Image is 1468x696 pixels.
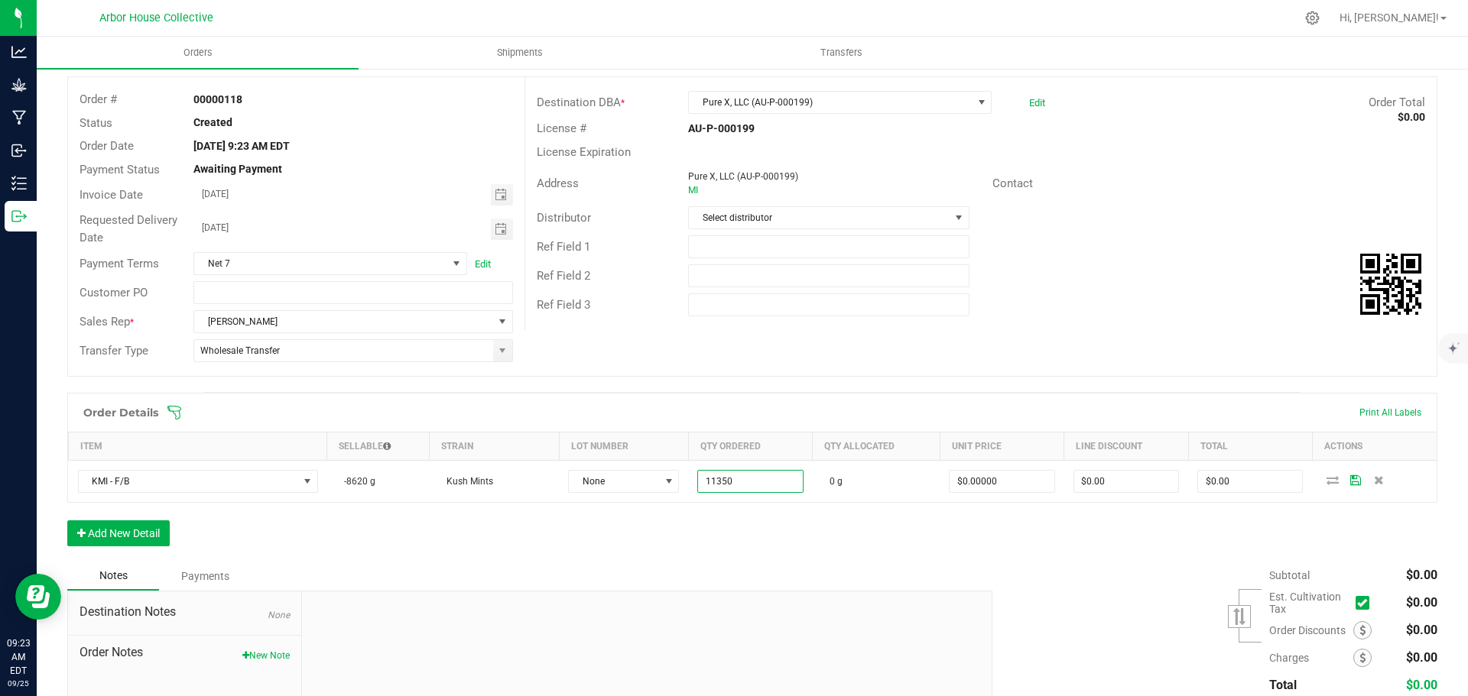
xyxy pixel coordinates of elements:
[698,471,802,492] input: 0
[194,253,447,274] span: Net 7
[1360,254,1421,315] img: Scan me!
[992,176,1033,190] span: Contact
[688,185,698,196] span: MI
[800,46,883,60] span: Transfers
[80,92,117,106] span: Order #
[67,562,159,591] div: Notes
[1406,568,1437,582] span: $0.00
[491,184,513,206] span: Toggle calendar
[1269,591,1349,615] span: Est. Cultivation Tax
[1303,11,1322,25] div: Manage settings
[537,298,590,312] span: Ref Field 3
[537,121,586,135] span: License #
[491,219,513,240] span: Toggle calendar
[159,562,251,590] div: Payments
[1188,432,1312,461] th: Total
[11,110,27,125] inline-svg: Manufacturing
[80,188,143,202] span: Invoice Date
[1369,95,1425,109] span: Order Total
[1029,97,1045,108] a: Edit
[439,476,493,487] span: Kush Mints
[11,44,27,60] inline-svg: Analytics
[1064,432,1188,461] th: Line Discount
[537,95,621,109] span: Destination DBA
[680,37,1002,69] a: Transfers
[336,476,375,487] span: -8620 g
[1406,678,1437,692] span: $0.00
[688,122,755,134] strong: AU-P-000199
[79,471,298,492] span: KMI - F/B
[194,311,492,332] span: [PERSON_NAME]
[475,258,491,270] a: Edit
[1074,471,1178,492] input: 0
[430,432,559,461] th: Strain
[1406,595,1437,610] span: $0.00
[80,213,177,244] span: Requested Delivery Date
[163,46,233,60] span: Orders
[80,286,148,299] span: Customer PO
[193,93,242,105] strong: 00000118
[80,603,290,621] span: Destination Notes
[537,211,591,225] span: Distributor
[950,471,1054,492] input: 0
[193,163,282,175] strong: Awaiting Payment
[559,432,688,461] th: Lot Number
[1344,475,1367,484] span: Save Order Detail
[80,139,134,153] span: Order Date
[1367,475,1390,484] span: Delete Order Detail
[1406,650,1437,665] span: $0.00
[193,116,232,128] strong: Created
[537,145,631,159] span: License Expiration
[69,432,327,461] th: Item
[537,176,579,190] span: Address
[1269,678,1297,692] span: Total
[537,269,590,283] span: Ref Field 2
[80,315,130,329] span: Sales Rep
[1198,471,1302,492] input: 0
[1269,569,1310,581] span: Subtotal
[1398,111,1425,123] strong: $0.00
[99,11,213,24] span: Arbor House Collective
[688,432,812,461] th: Qty Ordered
[11,209,27,224] inline-svg: Outbound
[327,432,430,461] th: Sellable
[37,37,359,69] a: Orders
[80,163,160,176] span: Payment Status
[476,46,563,60] span: Shipments
[359,37,680,69] a: Shipments
[268,610,290,620] span: None
[1312,432,1437,461] th: Actions
[1406,623,1437,637] span: $0.00
[83,406,158,419] h1: Order Details
[193,140,290,152] strong: [DATE] 9:23 AM EDT
[1269,652,1353,664] span: Charges
[1340,11,1439,24] span: Hi, [PERSON_NAME]!
[11,176,27,191] inline-svg: Inventory
[80,116,112,130] span: Status
[569,471,659,492] span: None
[688,171,798,182] span: Pure X, LLC (AU-P-000199)
[11,77,27,92] inline-svg: Grow
[822,476,843,487] span: 0 g
[7,678,30,689] p: 09/25
[15,574,61,620] iframe: Resource center
[537,240,590,254] span: Ref Field 1
[7,636,30,678] p: 09:23 AM EDT
[67,520,170,546] button: Add New Detail
[813,432,940,461] th: Qty Allocated
[80,344,148,358] span: Transfer Type
[1356,593,1376,613] span: Calculate cultivation tax
[80,643,290,662] span: Order Notes
[689,92,972,113] span: Pure X, LLC (AU-P-000199)
[689,207,949,228] span: Select distributor
[1360,254,1421,315] qrcode: 00000118
[80,257,159,270] span: Payment Terms
[940,432,1064,461] th: Unit Price
[1269,624,1353,636] span: Order Discounts
[242,649,290,662] button: New Note
[11,143,27,158] inline-svg: Inbound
